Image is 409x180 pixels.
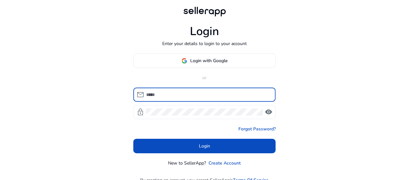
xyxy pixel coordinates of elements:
[133,74,276,81] p: or
[209,160,241,166] a: Create Account
[168,160,206,166] p: New to SellerApp?
[199,143,210,149] span: Login
[238,126,276,132] a: Forgot Password?
[191,57,228,64] span: Login with Google
[137,91,144,99] span: mail
[133,139,276,153] button: Login
[162,40,247,47] p: Enter your details to login to your account
[190,24,219,38] h1: Login
[137,108,144,116] span: lock
[133,53,276,68] button: Login with Google
[182,58,187,64] img: google-logo.svg
[265,108,272,116] span: visibility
